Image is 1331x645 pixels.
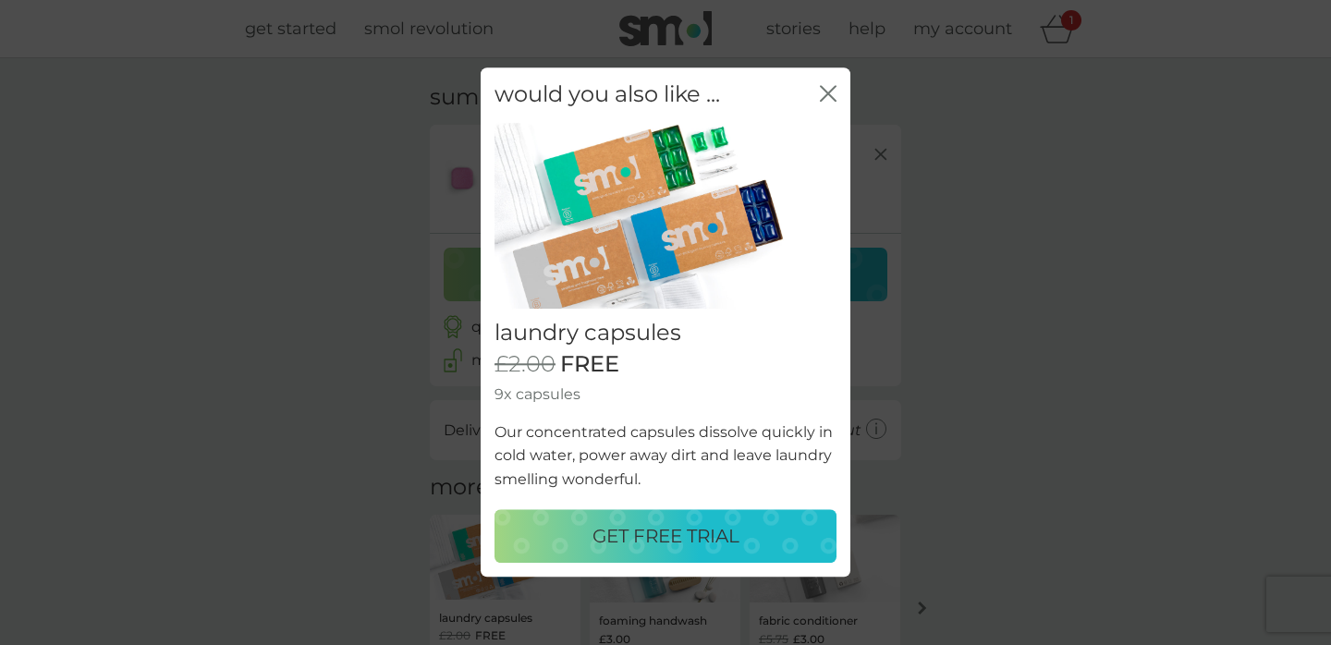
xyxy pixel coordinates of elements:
[820,85,836,104] button: close
[495,420,836,492] p: Our concentrated capsules dissolve quickly in cold water, power away dirt and leave laundry smell...
[495,510,836,564] button: GET FREE TRIAL
[495,81,720,108] h2: would you also like ...
[592,522,739,552] p: GET FREE TRIAL
[495,383,836,407] p: 9x capsules
[495,352,556,379] span: £2.00
[495,321,836,347] h2: laundry capsules
[560,352,619,379] span: FREE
